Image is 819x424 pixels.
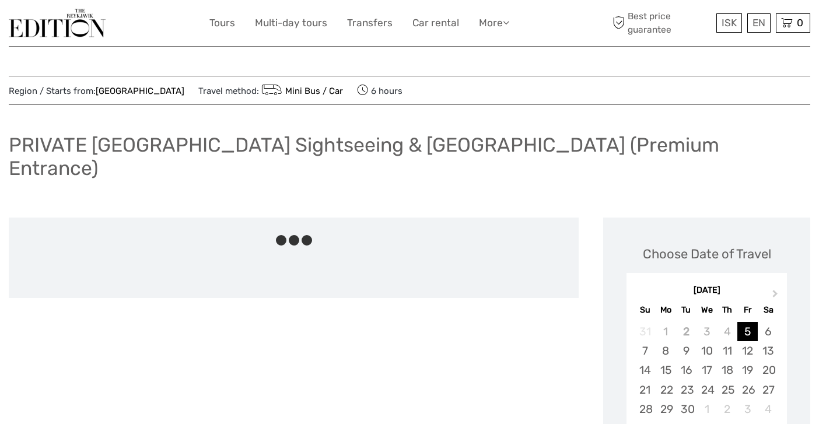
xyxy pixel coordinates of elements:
[758,400,778,419] div: Choose Saturday, October 4th, 2025
[9,9,106,37] img: The Reykjavík Edition
[758,322,778,341] div: Choose Saturday, September 6th, 2025
[717,400,737,419] div: Choose Thursday, October 2nd, 2025
[198,82,343,99] span: Travel method:
[696,400,717,419] div: Choose Wednesday, October 1st, 2025
[259,86,343,96] a: Mini Bus / Car
[696,380,717,400] div: Choose Wednesday, September 24th, 2025
[643,245,771,263] div: Choose Date of Travel
[656,302,676,318] div: Mo
[635,322,655,341] div: Not available Sunday, August 31st, 2025
[412,15,459,31] a: Car rental
[656,360,676,380] div: Choose Monday, September 15th, 2025
[676,322,696,341] div: Not available Tuesday, September 2nd, 2025
[656,341,676,360] div: Choose Monday, September 8th, 2025
[635,400,655,419] div: Choose Sunday, September 28th, 2025
[717,341,737,360] div: Choose Thursday, September 11th, 2025
[656,400,676,419] div: Choose Monday, September 29th, 2025
[737,360,758,380] div: Choose Friday, September 19th, 2025
[758,302,778,318] div: Sa
[626,285,787,297] div: [DATE]
[696,341,717,360] div: Choose Wednesday, September 10th, 2025
[676,302,696,318] div: Tu
[9,85,184,97] span: Region / Starts from:
[676,400,696,419] div: Choose Tuesday, September 30th, 2025
[717,302,737,318] div: Th
[737,341,758,360] div: Choose Friday, September 12th, 2025
[676,341,696,360] div: Choose Tuesday, September 9th, 2025
[722,17,737,29] span: ISK
[747,13,771,33] div: EN
[758,341,778,360] div: Choose Saturday, September 13th, 2025
[696,302,717,318] div: We
[795,17,805,29] span: 0
[347,15,393,31] a: Transfers
[696,322,717,341] div: Not available Wednesday, September 3rd, 2025
[737,302,758,318] div: Fr
[696,360,717,380] div: Choose Wednesday, September 17th, 2025
[357,82,402,99] span: 6 hours
[9,133,810,180] h1: PRIVATE [GEOGRAPHIC_DATA] Sightseeing & [GEOGRAPHIC_DATA] (Premium Entrance)
[479,15,509,31] a: More
[717,360,737,380] div: Choose Thursday, September 18th, 2025
[737,400,758,419] div: Choose Friday, October 3rd, 2025
[610,10,714,36] span: Best price guarantee
[717,380,737,400] div: Choose Thursday, September 25th, 2025
[635,360,655,380] div: Choose Sunday, September 14th, 2025
[635,341,655,360] div: Choose Sunday, September 7th, 2025
[209,15,235,31] a: Tours
[717,322,737,341] div: Not available Thursday, September 4th, 2025
[758,360,778,380] div: Choose Saturday, September 20th, 2025
[656,380,676,400] div: Choose Monday, September 22nd, 2025
[676,380,696,400] div: Choose Tuesday, September 23rd, 2025
[255,15,327,31] a: Multi-day tours
[767,288,786,306] button: Next Month
[676,360,696,380] div: Choose Tuesday, September 16th, 2025
[656,322,676,341] div: Not available Monday, September 1st, 2025
[737,322,758,341] div: Choose Friday, September 5th, 2025
[96,86,184,96] a: [GEOGRAPHIC_DATA]
[758,380,778,400] div: Choose Saturday, September 27th, 2025
[635,380,655,400] div: Choose Sunday, September 21st, 2025
[737,380,758,400] div: Choose Friday, September 26th, 2025
[635,302,655,318] div: Su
